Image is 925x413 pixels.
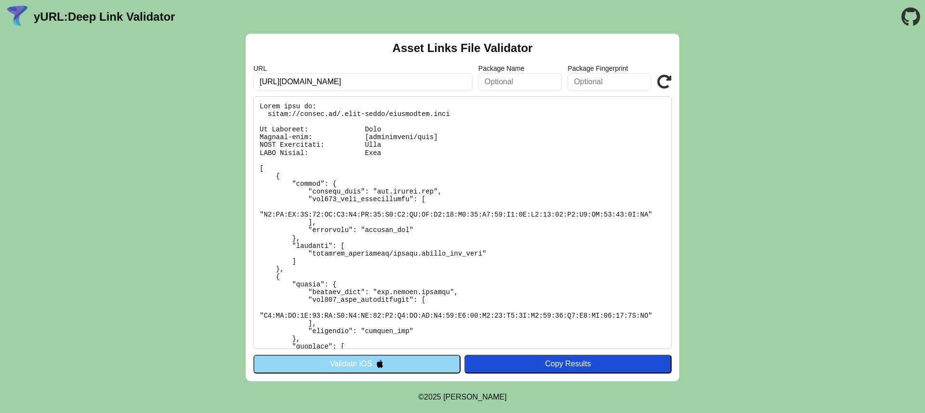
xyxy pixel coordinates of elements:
h2: Asset Links File Validator [393,41,533,55]
input: Optional [568,73,651,90]
input: Required [253,73,473,90]
img: yURL Logo [5,4,30,29]
div: Copy Results [469,360,667,368]
label: Package Fingerprint [568,65,651,72]
label: Package Name [478,65,562,72]
label: URL [253,65,473,72]
button: Copy Results [464,355,672,373]
pre: Lorem ipsu do: sitam://consec.ad/.elit-seddo/eiusmodtem.inci Ut Laboreet: Dolo Magnaal-enim: [adm... [253,96,672,349]
a: yURL:Deep Link Validator [34,10,175,24]
button: Validate iOS [253,355,461,373]
span: 2025 [424,393,441,401]
footer: © [418,381,506,413]
a: Michael Ibragimchayev's Personal Site [443,393,507,401]
img: appleIcon.svg [376,360,384,368]
input: Optional [478,73,562,90]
